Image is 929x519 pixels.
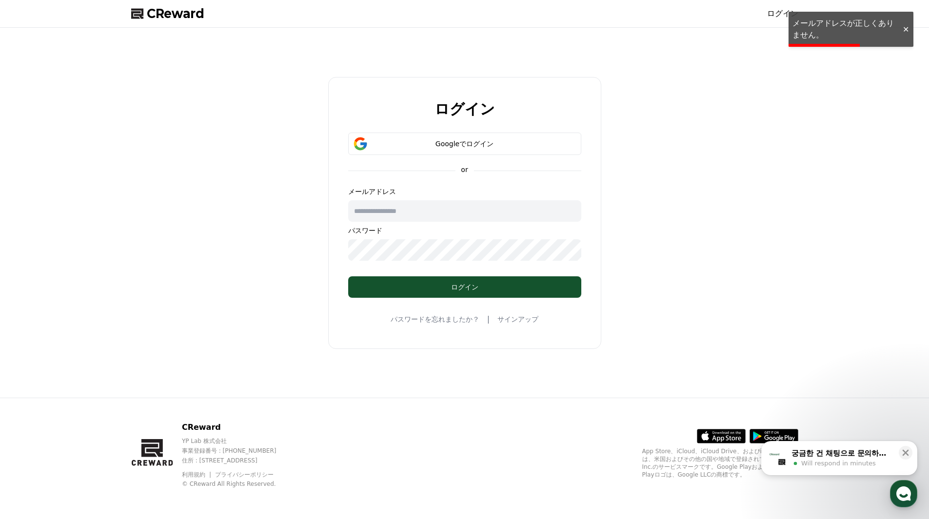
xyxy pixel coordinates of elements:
div: ログイン [368,282,562,292]
span: Settings [144,324,168,331]
p: 住所 : [STREET_ADDRESS] [182,457,296,464]
span: CReward [147,6,204,21]
p: © CReward All Rights Reserved. [182,480,296,488]
a: Home [3,309,64,333]
p: パスワード [348,226,581,235]
p: App Store、iCloud、iCloud Drive、およびiTunes Storeは、米国およびその他の国や地域で登録されているApple Inc.のサービスマークです。Google P... [642,447,798,479]
a: サインアップ [497,314,538,324]
h2: ログイン [435,101,495,117]
p: メールアドレス [348,187,581,196]
span: Home [25,324,42,331]
p: YP Lab 株式会社 [182,437,296,445]
span: Messages [81,324,110,332]
a: CReward [131,6,204,21]
a: プライバシーポリシー [215,471,274,478]
span: | [487,313,490,325]
a: Messages [64,309,126,333]
p: or [455,165,474,174]
div: Googleでログイン [362,139,567,149]
p: CReward [182,422,296,433]
a: ログイン [767,8,798,19]
a: パスワードを忘れましたか？ [391,314,479,324]
button: ログイン [348,276,581,298]
a: 利用規約 [182,471,213,478]
button: Googleでログイン [348,133,581,155]
p: 事業登録番号 : [PHONE_NUMBER] [182,447,296,455]
a: Settings [126,309,187,333]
